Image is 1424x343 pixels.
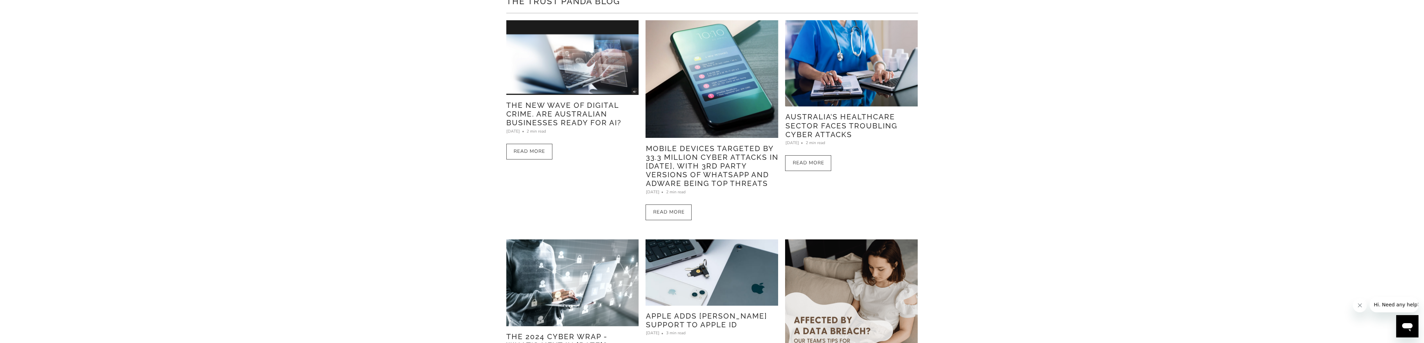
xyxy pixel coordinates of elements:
[805,139,825,147] span: 2 min read
[506,101,621,127] a: The New Wave of Digital Crime. Are Australian Businesses Ready for AI?
[646,188,659,196] span: [DATE]
[785,139,799,147] span: [DATE]
[666,188,685,196] span: 2 min read
[646,144,778,188] a: Mobile Devices Targeted by 33.3 million Cyber Attacks in [DATE], with 3rd party versions of Whats...
[4,5,50,10] span: Hi. Need any help?
[1370,297,1418,312] iframe: Message from company
[1396,315,1418,337] iframe: Button to launch messaging window
[646,312,767,329] a: Apple adds [PERSON_NAME] support to Apple ID
[646,329,659,337] span: [DATE]
[506,127,520,135] span: [DATE]
[785,155,831,171] a: Read More
[527,127,546,135] span: 2 min read
[785,112,897,139] a: Australia’s Healthcare Sector faces troubling Cyber Attacks
[666,329,685,337] span: 3 min read
[506,144,552,159] a: Read More
[1353,298,1367,312] iframe: Close message
[646,204,692,220] a: Read More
